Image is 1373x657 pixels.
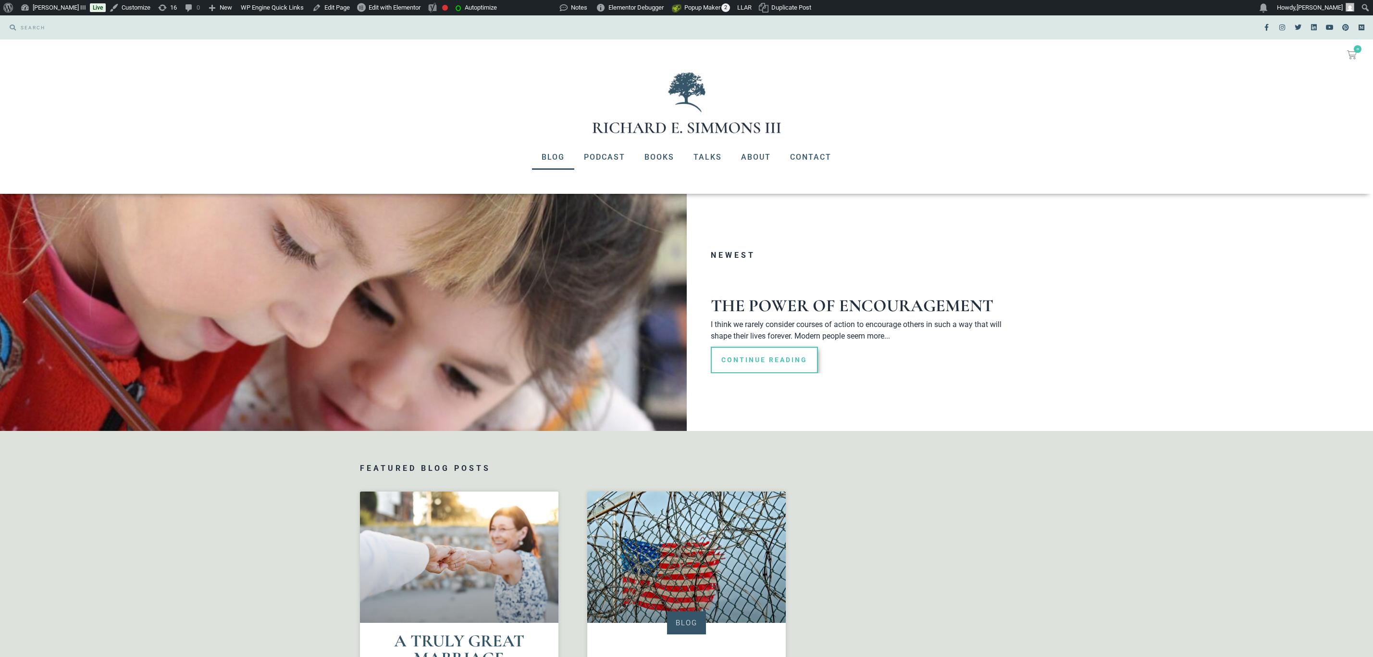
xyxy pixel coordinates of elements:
[442,5,448,11] div: Focus keyphrase not set
[360,492,558,623] a: adult-anniversary-care-1449049
[711,252,1018,259] h3: Newest
[90,3,106,12] a: Live
[369,4,421,11] span: Edit with Elementor
[780,145,841,170] a: Contact
[1297,4,1343,11] span: [PERSON_NAME]
[667,611,706,634] div: Blog
[731,145,780,170] a: About
[574,145,635,170] a: Podcast
[1354,45,1361,53] span: 0
[721,3,730,12] span: 2
[16,20,682,35] input: SEARCH
[635,145,684,170] a: Books
[360,465,1014,472] h3: Featured Blog Posts
[684,145,731,170] a: Talks
[711,347,818,373] a: Read more about The Power of Encouragement
[711,319,1018,342] p: I think we rarely consider courses of action to encourage others in such a way that will shape th...
[711,295,993,316] a: The Power of Encouragement
[506,2,559,13] img: Views over 48 hours. Click for more Jetpack Stats.
[1336,44,1368,65] a: 0
[587,492,786,623] a: american-flag-barbed-wire-fence-54456
[532,145,574,170] a: Blog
